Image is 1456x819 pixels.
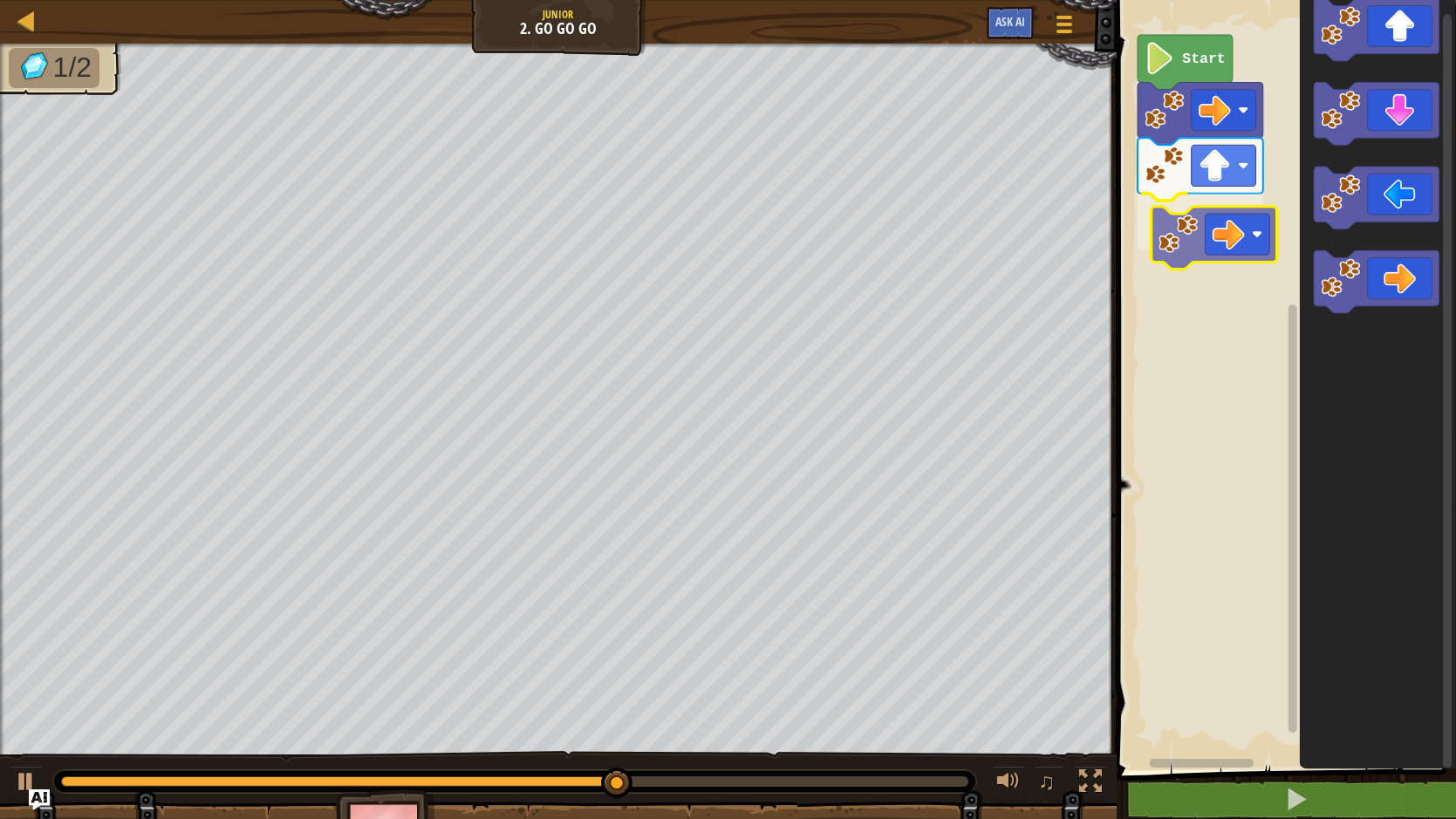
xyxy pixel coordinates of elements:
[995,13,1025,30] span: Ask AI
[1182,51,1225,67] text: Start
[9,766,44,802] button: Ctrl + P: Play
[1073,766,1108,802] button: Toggle fullscreen
[29,789,50,810] button: Ask AI
[1038,768,1056,795] span: ♫
[9,48,99,88] li: Collect the gems.
[991,766,1026,802] button: Adjust volume
[53,51,92,83] span: 1/2
[1042,7,1086,48] button: Show game menu
[987,7,1034,39] button: Ask AI
[1035,766,1064,802] button: ♫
